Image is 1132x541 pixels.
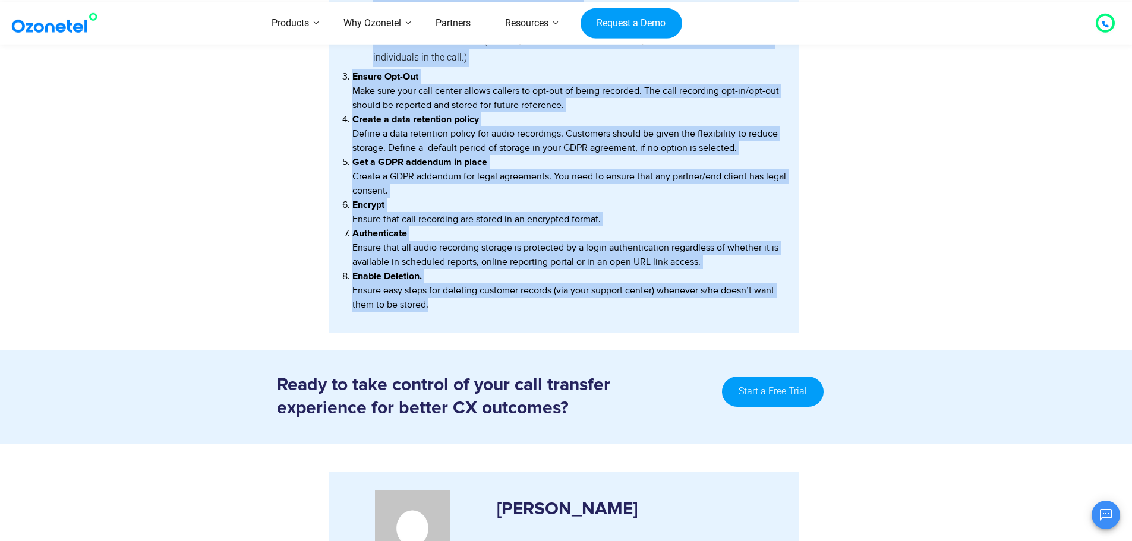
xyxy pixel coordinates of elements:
strong: Get a GDPR addendum in place [352,157,487,167]
h3: Ready to take control of your call transfer experience for better CX outcomes? [277,374,710,420]
a: Resources [488,2,566,45]
li: Make sure your call center allows callers to opt-out of being recorded. The call recording opt-in... [352,69,787,112]
strong: Create a data retention policy [352,115,479,124]
strong: Authenticate [352,229,407,238]
li: Ensure easy steps for deleting customer records (via your support center) whenever s/he doesn’t w... [352,269,787,312]
li: Ensure that all audio recording storage is protected by a login authentication regardless of whet... [352,226,787,269]
a: Why Ozonetel [326,2,418,45]
a: Start a Free Trial [722,377,823,407]
li: Ensure that call recording are stored in an encrypted format. [352,198,787,226]
li: is in the recorder’s interest ( but only if those interests are less important than the interests... [373,29,787,69]
strong: Encrypt [352,200,384,210]
h3: [PERSON_NAME] [497,490,781,517]
a: Products [254,2,326,45]
li: Define a data retention policy for audio recordings. Customers should be given the flexibility to... [352,112,787,155]
button: Open chat [1092,501,1120,529]
strong: Enable Deletion. [352,271,422,281]
a: Request a Demo [581,8,682,39]
strong: Ensure Opt-Out [352,72,418,81]
li: Create a GDPR addendum for legal agreements. You need to ensure that any partner/end client has l... [352,155,787,198]
a: Partners [418,2,488,45]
